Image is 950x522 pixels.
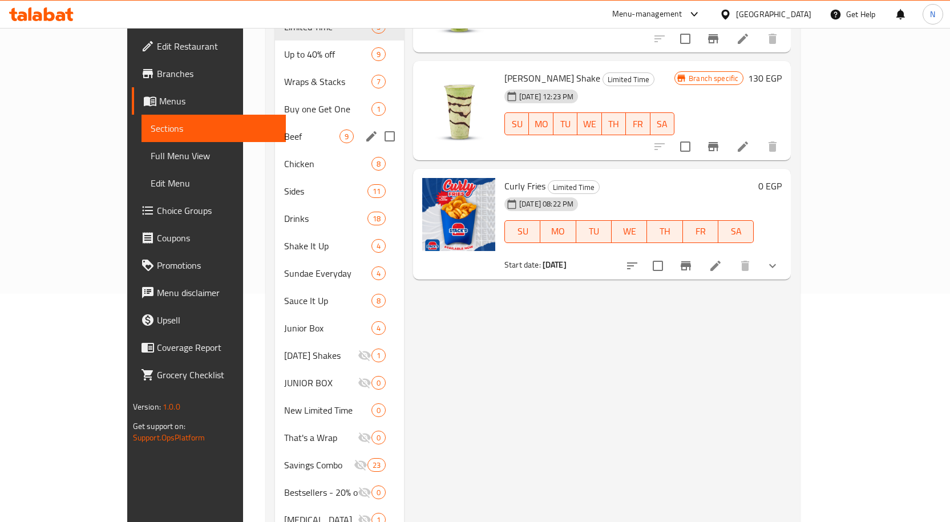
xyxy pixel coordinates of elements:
span: TU [581,223,607,240]
div: Menu-management [612,7,682,21]
span: [DATE] Shakes [284,349,358,362]
span: Version: [133,399,161,414]
div: items [371,485,386,499]
button: edit [363,128,380,145]
button: TH [647,220,682,243]
h6: 0 EGP [758,178,782,194]
button: TU [576,220,612,243]
button: SU [504,112,529,135]
div: items [367,212,386,225]
span: Up to 40% off [284,47,371,61]
span: TU [558,116,573,132]
span: WE [582,116,597,132]
span: MO [533,116,548,132]
span: Get support on: [133,419,185,434]
div: New Limited Time0 [275,396,404,424]
div: Buy one Get One [284,102,371,116]
div: Sides11 [275,177,404,205]
span: Shake It Up [284,239,371,253]
span: 7 [372,76,385,87]
img: Curly Fries [422,178,495,251]
span: Coupons [157,231,277,245]
span: Coverage Report [157,341,277,354]
div: Sides [284,184,367,198]
button: SU [504,220,540,243]
div: Up to 40% off9 [275,41,404,68]
button: TH [602,112,626,135]
div: items [367,458,386,472]
div: JUNIOR BOX [284,376,358,390]
span: TH [652,223,678,240]
img: Konafa Pistachio Shake [422,70,495,143]
div: Beef9edit [275,123,404,150]
span: Branch specific [684,73,743,84]
button: WE [577,112,601,135]
b: [DATE] [543,257,567,272]
div: Drinks18 [275,205,404,232]
span: 1 [372,104,385,115]
div: Chicken8 [275,150,404,177]
div: Limited Time [603,72,654,86]
svg: Inactive section [358,349,371,362]
div: Savings Combo23 [275,451,404,479]
button: Branch-specific-item [700,133,727,160]
span: Full Menu View [151,149,277,163]
span: FR [688,223,714,240]
div: That's a Wrap [284,431,358,444]
button: SA [718,220,754,243]
a: Coupons [132,224,286,252]
span: Wraps & Stacks [284,75,371,88]
div: Shake It Up4 [275,232,404,260]
span: SA [723,223,749,240]
span: New Limited Time [284,403,371,417]
span: 1.0.0 [163,399,180,414]
button: Branch-specific-item [672,252,700,280]
span: Upsell [157,313,277,327]
a: Edit menu item [736,32,750,46]
span: 0 [372,432,385,443]
a: Edit Menu [142,169,286,197]
svg: Inactive section [358,485,371,499]
span: Limited Time [548,181,599,194]
a: Menus [132,87,286,115]
a: Full Menu View [142,142,286,169]
span: 0 [372,378,385,389]
span: 11 [368,186,385,197]
span: Menu disclaimer [157,286,277,300]
div: Sundae Everyday [284,266,371,280]
div: Limited Time [548,180,600,194]
button: FR [626,112,650,135]
button: sort-choices [618,252,646,280]
a: Coverage Report [132,334,286,361]
span: Grocery Checklist [157,368,277,382]
span: [DATE] 12:23 PM [515,91,578,102]
span: WE [616,223,642,240]
div: Sauce It Up [284,294,371,307]
span: Savings Combo [284,458,354,472]
a: Edit menu item [736,140,750,153]
div: Junior Box4 [275,314,404,342]
a: Upsell [132,306,286,334]
span: Chicken [284,157,371,171]
span: Beef [284,130,339,143]
a: Edit menu item [709,259,722,273]
div: items [371,157,386,171]
span: 4 [372,323,385,334]
span: FR [630,116,645,132]
span: TH [607,116,621,132]
button: MO [529,112,553,135]
a: Sections [142,115,286,142]
button: delete [731,252,759,280]
div: items [371,349,386,362]
span: Sections [151,122,277,135]
span: Select to update [673,135,697,159]
div: items [371,376,386,390]
button: delete [759,133,786,160]
span: Select to update [646,254,670,278]
button: WE [612,220,647,243]
svg: Inactive section [358,431,371,444]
